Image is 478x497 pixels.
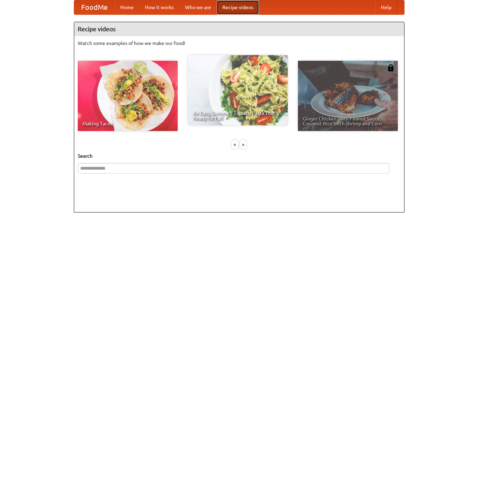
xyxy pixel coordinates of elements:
span: Making Tacos [83,121,173,126]
img: 483408.png [387,64,394,71]
a: Recipe videos [217,0,259,14]
a: Help [375,0,397,14]
p: Watch some examples of how we make our food! [78,40,401,47]
a: Who we are [179,0,217,14]
h4: Recipe videos [74,22,404,36]
span: An Easy, Summery Tomato Pasta That's Ready for Fall [193,111,283,120]
a: FoodMe [74,0,115,14]
a: Making Tacos [78,61,178,131]
a: Home [115,0,139,14]
div: « [232,140,238,149]
a: An Easy, Summery Tomato Pasta That's Ready for Fall [188,55,288,125]
a: How it works [139,0,179,14]
div: » [240,140,246,149]
h5: Search [78,152,401,159]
